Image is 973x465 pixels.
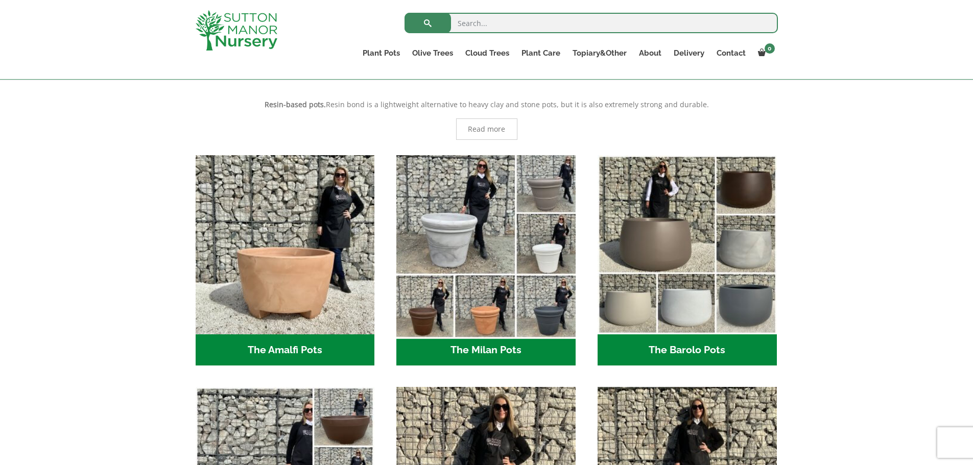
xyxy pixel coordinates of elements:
[396,334,576,366] h2: The Milan Pots
[468,126,505,133] span: Read more
[765,43,775,54] span: 0
[633,46,668,60] a: About
[406,46,459,60] a: Olive Trees
[196,155,375,334] img: The Amalfi Pots
[752,46,778,60] a: 0
[196,155,375,365] a: Visit product category The Amalfi Pots
[598,155,777,365] a: Visit product category The Barolo Pots
[396,155,576,365] a: Visit product category The Milan Pots
[598,334,777,366] h2: The Barolo Pots
[392,151,580,338] img: The Milan Pots
[459,46,515,60] a: Cloud Trees
[515,46,566,60] a: Plant Care
[196,334,375,366] h2: The Amalfi Pots
[265,100,326,109] strong: Resin-based pots.
[710,46,752,60] a: Contact
[196,99,778,111] p: Resin bond is a lightweight alternative to heavy clay and stone pots, but it is also extremely st...
[196,10,277,51] img: logo
[668,46,710,60] a: Delivery
[566,46,633,60] a: Topiary&Other
[598,155,777,334] img: The Barolo Pots
[357,46,406,60] a: Plant Pots
[405,13,778,33] input: Search...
